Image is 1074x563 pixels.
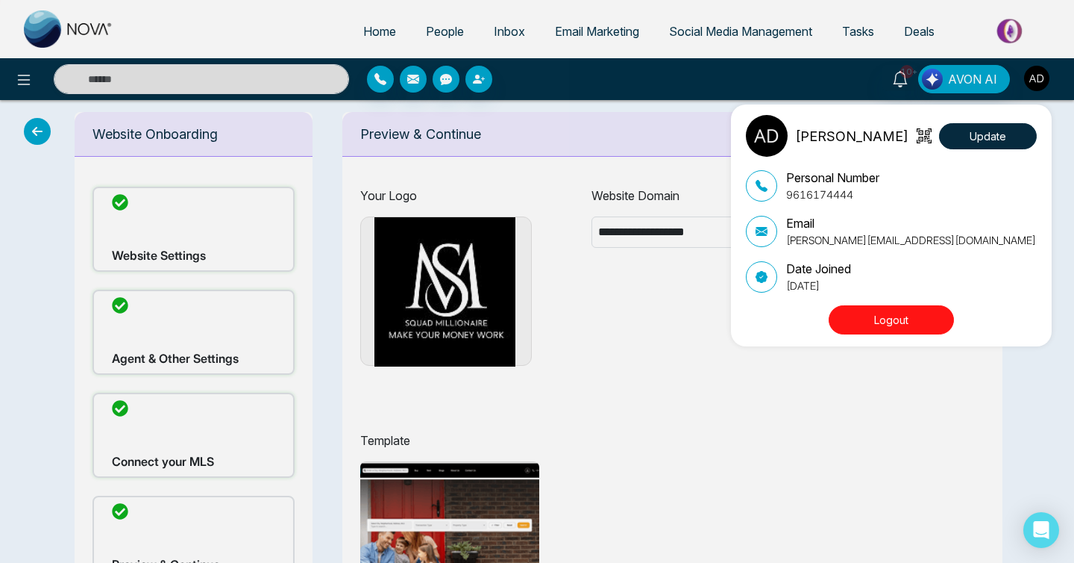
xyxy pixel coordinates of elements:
p: Personal Number [786,169,879,187]
button: Logout [829,305,954,335]
p: Date Joined [786,260,851,278]
p: 9616174444 [786,187,879,202]
p: Email [786,214,1036,232]
button: Update [939,123,1037,149]
div: Open Intercom Messenger [1023,512,1059,548]
p: [DATE] [786,278,851,293]
p: [PERSON_NAME] [795,126,908,146]
p: [PERSON_NAME][EMAIL_ADDRESS][DOMAIN_NAME] [786,232,1036,248]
